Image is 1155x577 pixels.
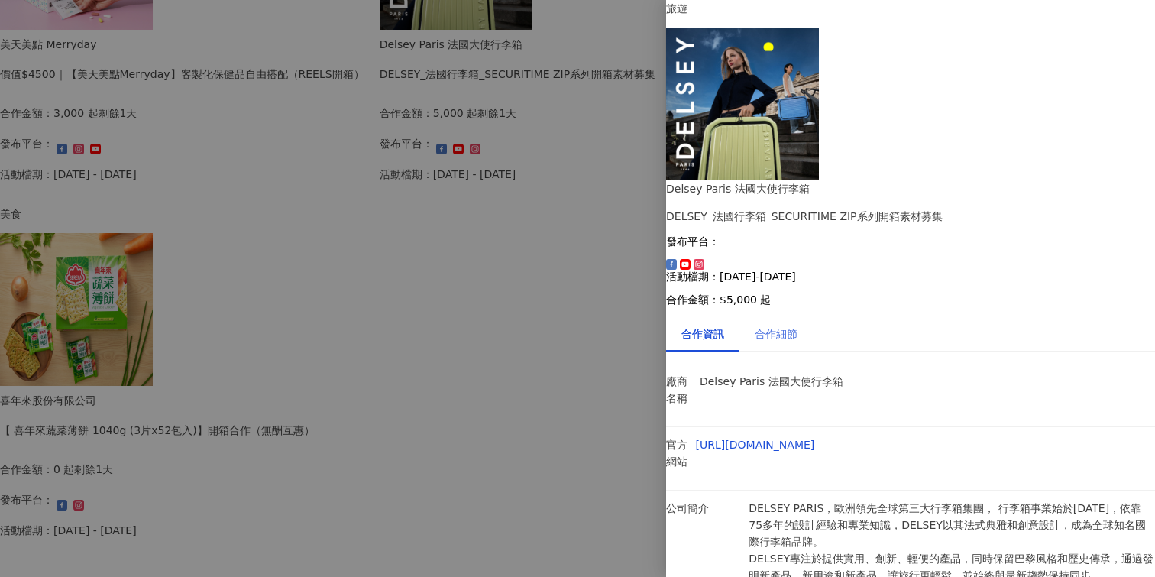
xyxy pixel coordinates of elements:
[755,326,797,342] div: 合作細節
[666,208,1155,225] div: DELSEY_法國行李箱_SECURITIME ZIP系列開箱素材募集
[666,28,819,180] img: 【DELSEY】SECURITIME ZIP旅行箱
[700,373,860,390] p: Delsey Paris 法國大使行李箱
[666,180,1155,197] div: Delsey Paris 法國大使行李箱
[666,293,1155,306] p: 合作金額： $5,000 起
[666,436,688,470] p: 官方網站
[666,500,741,517] p: 公司簡介
[666,373,692,407] p: 廠商名稱
[681,326,724,342] div: 合作資訊
[696,439,815,451] a: [URL][DOMAIN_NAME]
[666,271,1155,283] p: 活動檔期：[DATE]-[DATE]
[666,235,1155,248] p: 發布平台：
